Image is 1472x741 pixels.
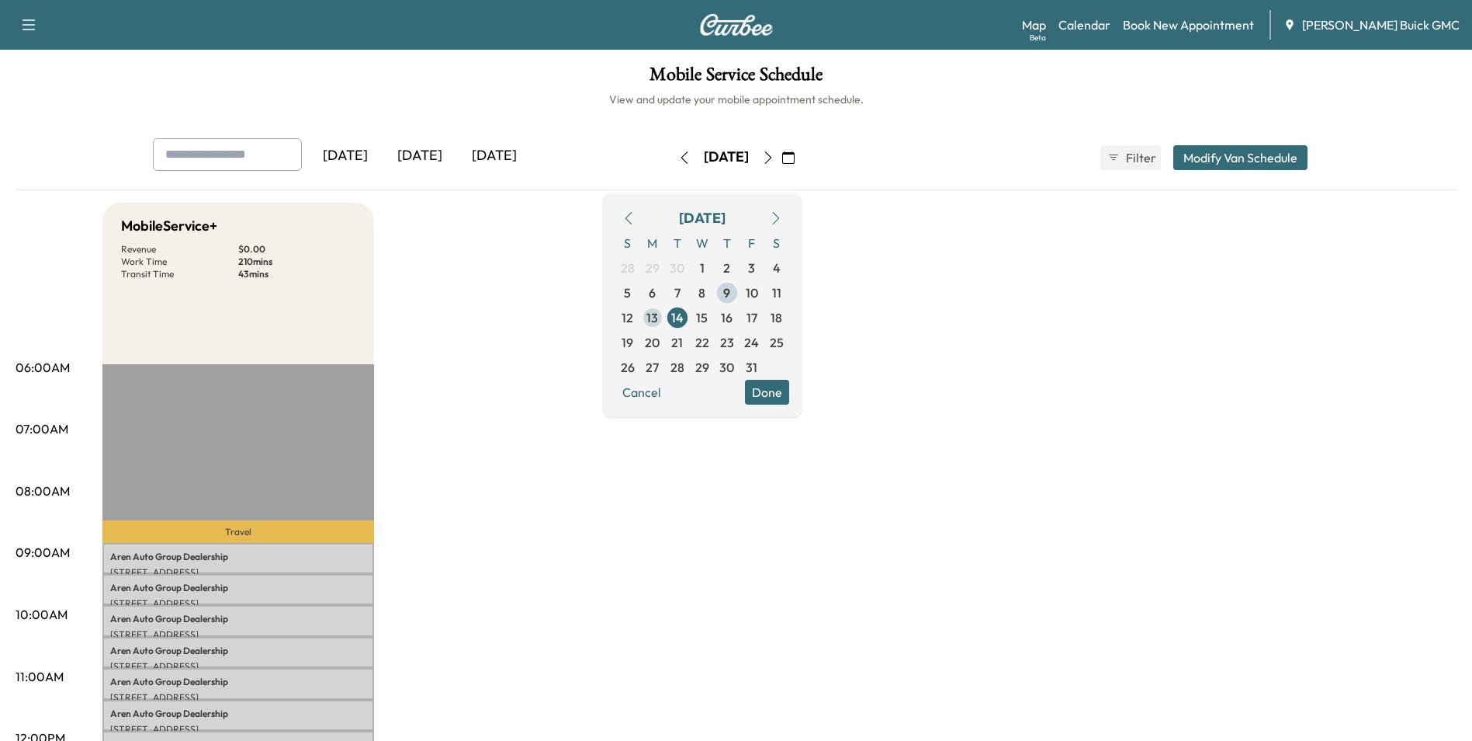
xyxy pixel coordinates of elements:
span: 7 [674,284,681,302]
span: 1 [700,259,705,277]
span: 20 [645,333,660,352]
p: Transit Time [121,268,238,280]
span: 18 [771,308,782,327]
div: [DATE] [308,138,383,174]
span: 21 [671,333,683,352]
span: 24 [744,333,759,352]
p: $ 0.00 [238,243,355,256]
div: [DATE] [679,207,726,229]
button: Cancel [615,380,668,405]
span: 15 [696,308,708,327]
p: Travel [102,520,374,542]
span: 2 [723,259,730,277]
h6: View and update your mobile appointment schedule. [16,92,1456,107]
button: Modify Van Schedule [1173,145,1307,170]
p: [STREET_ADDRESS] [110,628,366,641]
span: S [764,231,789,256]
p: [STREET_ADDRESS] [110,566,366,579]
p: Work Time [121,256,238,268]
span: 28 [670,358,684,377]
span: 13 [646,308,658,327]
p: [STREET_ADDRESS] [110,691,366,704]
span: W [690,231,715,256]
p: [STREET_ADDRESS] [110,660,366,673]
p: 08:00AM [16,482,70,500]
div: [DATE] [383,138,457,174]
h5: MobileService+ [121,215,217,237]
p: Aren Auto Group Dealership [110,613,366,625]
span: S [615,231,640,256]
button: Done [745,380,789,405]
p: Revenue [121,243,238,256]
span: 31 [746,358,757,377]
span: 14 [671,308,684,327]
span: Filter [1126,148,1154,167]
p: 10:00AM [16,605,68,624]
span: 30 [670,259,684,277]
p: 06:00AM [16,358,70,377]
span: 29 [695,358,709,377]
span: T [665,231,690,256]
span: 28 [621,259,635,277]
span: 12 [622,308,633,327]
span: 27 [646,358,659,377]
span: [PERSON_NAME] Buick GMC [1302,16,1460,34]
span: F [739,231,764,256]
span: 11 [772,284,781,302]
p: Aren Auto Group Dealership [110,676,366,688]
h1: Mobile Service Schedule [16,65,1456,92]
p: Aren Auto Group Dealership [110,582,366,594]
p: 11:00AM [16,667,64,686]
span: 22 [695,333,709,352]
p: [STREET_ADDRESS] [110,723,366,736]
p: 43 mins [238,268,355,280]
span: 8 [698,284,705,302]
div: Beta [1030,32,1046,43]
span: 4 [773,259,781,277]
span: 29 [646,259,660,277]
span: 10 [746,284,758,302]
p: Aren Auto Group Dealership [110,645,366,657]
span: T [715,231,739,256]
span: 23 [720,333,734,352]
p: [STREET_ADDRESS] [110,597,366,610]
span: 9 [723,284,730,302]
a: MapBeta [1022,16,1046,34]
div: [DATE] [457,138,532,174]
p: Aren Auto Group Dealership [110,708,366,720]
span: 25 [770,333,784,352]
p: 09:00AM [16,543,70,562]
span: M [640,231,665,256]
span: 26 [621,358,635,377]
p: Aren Auto Group Dealership [110,551,366,563]
div: [DATE] [704,148,749,167]
p: 210 mins [238,256,355,268]
a: Book New Appointment [1123,16,1254,34]
span: 3 [748,259,755,277]
a: Calendar [1058,16,1110,34]
span: 5 [624,284,631,302]
button: Filter [1100,145,1161,170]
span: 17 [746,308,757,327]
img: Curbee Logo [699,14,774,36]
span: 16 [721,308,733,327]
span: 6 [649,284,656,302]
span: 19 [622,333,633,352]
span: 30 [719,358,734,377]
p: 07:00AM [16,419,68,438]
